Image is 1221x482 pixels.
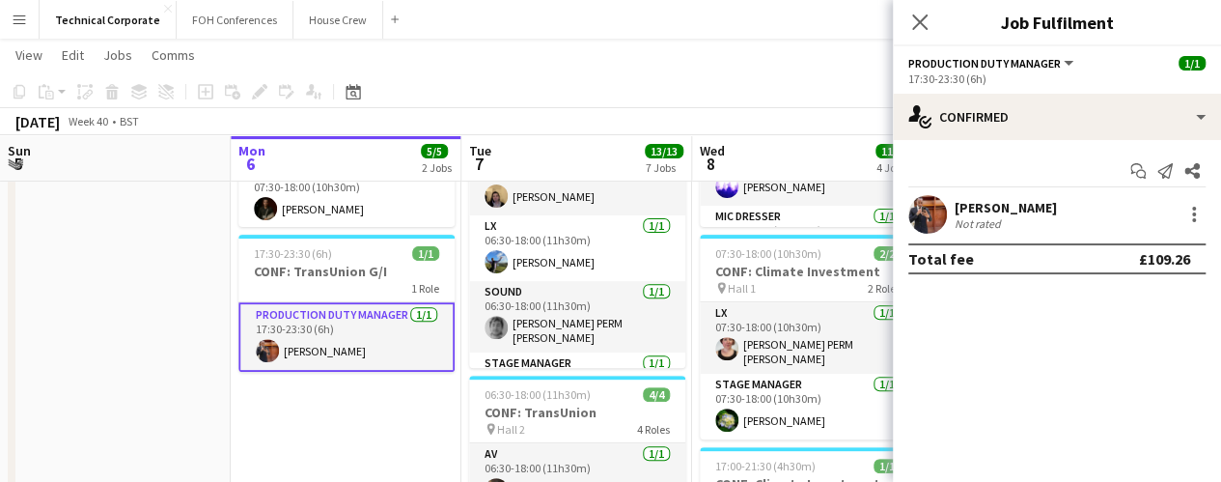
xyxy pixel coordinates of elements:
[1139,249,1190,269] div: £109.26
[645,144,683,158] span: 13/13
[1179,56,1206,71] span: 1/1
[422,160,452,175] div: 2 Jobs
[700,374,916,439] app-card-role: Stage Manager1/107:30-18:00 (10h30m)[PERSON_NAME]
[103,46,132,64] span: Jobs
[254,246,332,261] span: 17:30-23:30 (6h)
[120,114,139,128] div: BST
[8,142,31,159] span: Sun
[700,206,916,271] app-card-role: Mic Dresser1/105:30-18:00 (12h30m)
[466,153,491,175] span: 7
[238,302,455,372] app-card-role: Production Duty Manager1/117:30-23:30 (6h)[PERSON_NAME]
[469,404,685,421] h3: CONF: TransUnion
[96,43,140,68] a: Jobs
[908,56,1076,71] button: Production Duty Manager
[637,422,670,437] span: 4 Roles
[874,246,901,261] span: 2/2
[64,114,112,128] span: Week 40
[177,1,293,39] button: FOH Conferences
[908,249,974,269] div: Total fee
[955,216,1005,231] div: Not rated
[238,162,455,228] app-card-role: Stage Manager1/107:30-18:00 (10h30m)[PERSON_NAME]
[868,281,901,296] span: 2 Roles
[646,160,682,175] div: 7 Jobs
[152,46,195,64] span: Comms
[715,459,816,473] span: 17:00-21:30 (4h30m)
[469,142,491,159] span: Tue
[411,281,439,296] span: 1 Role
[908,71,1206,86] div: 17:30-23:30 (6h)
[238,142,265,159] span: Mon
[497,422,525,437] span: Hall 2
[238,263,455,280] h3: CONF: TransUnion G/I
[54,43,92,68] a: Edit
[700,235,916,439] app-job-card: 07:30-18:00 (10h30m)2/2CONF: Climate Investment Hall 12 RolesLX1/107:30-18:00 (10h30m)[PERSON_NAM...
[893,94,1221,140] div: Confirmed
[238,235,455,372] app-job-card: 17:30-23:30 (6h)1/1CONF: TransUnion G/I1 RoleProduction Duty Manager1/117:30-23:30 (6h)[PERSON_NAME]
[700,263,916,280] h3: CONF: Climate Investment
[469,215,685,281] app-card-role: LX1/106:30-18:00 (11h30m)[PERSON_NAME]
[955,199,1057,216] div: [PERSON_NAME]
[643,387,670,402] span: 4/4
[893,10,1221,35] h3: Job Fulfilment
[412,246,439,261] span: 1/1
[728,281,756,296] span: Hall 1
[469,353,685,418] app-card-role: Stage Manager1/1
[421,144,448,158] span: 5/5
[697,153,725,175] span: 8
[469,281,685,353] app-card-role: Sound1/106:30-18:00 (11h30m)[PERSON_NAME] PERM [PERSON_NAME]
[62,46,84,64] span: Edit
[715,246,821,261] span: 07:30-18:00 (10h30m)
[469,82,685,368] app-job-card: 06:30-18:00 (11h30m)4/4CONF: TransUnion Hall 14 RolesAV1/106:30-18:00 (11h30m)[PERSON_NAME]LX1/10...
[908,56,1061,71] span: Production Duty Manager
[40,1,177,39] button: Technical Corporate
[236,153,265,175] span: 6
[875,144,914,158] span: 11/11
[293,1,383,39] button: House Crew
[144,43,203,68] a: Comms
[876,160,913,175] div: 4 Jobs
[8,43,50,68] a: View
[469,150,685,215] app-card-role: AV1/106:30-18:00 (11h30m)[PERSON_NAME]
[5,153,31,175] span: 5
[874,459,901,473] span: 1/1
[15,112,60,131] div: [DATE]
[485,387,591,402] span: 06:30-18:00 (11h30m)
[700,302,916,374] app-card-role: LX1/107:30-18:00 (10h30m)[PERSON_NAME] PERM [PERSON_NAME]
[15,46,42,64] span: View
[700,142,725,159] span: Wed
